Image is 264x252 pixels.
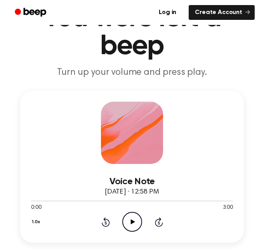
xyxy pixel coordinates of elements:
span: 3:00 [223,204,233,212]
a: Beep [9,5,53,20]
button: 1.0x [31,215,43,229]
a: Log in [151,4,184,21]
h1: You were left a beep [9,4,255,60]
span: 0:00 [31,204,41,212]
a: Create Account [189,5,255,20]
span: [DATE] · 12:58 PM [105,189,159,196]
p: Turn up your volume and press play. [9,67,255,78]
h3: Voice Note [31,176,233,187]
